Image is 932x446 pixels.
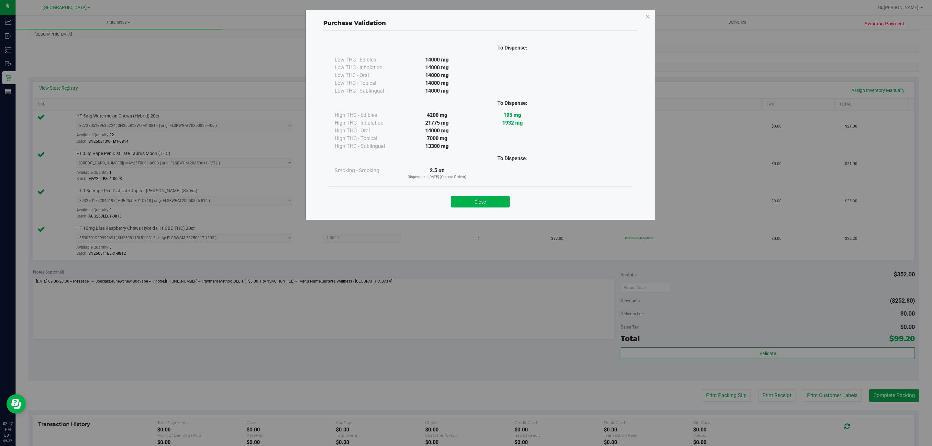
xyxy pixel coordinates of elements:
[399,111,475,119] div: 4200 mg
[335,111,399,119] div: High THC - Edibles
[399,142,475,150] div: 13300 mg
[399,174,475,180] p: Dispensable [DATE] (Current Orders)
[335,79,399,87] div: Low THC - Topical
[399,127,475,135] div: 14000 mg
[335,87,399,95] div: Low THC - Sublingual
[335,135,399,142] div: High THC - Topical
[399,56,475,64] div: 14000 mg
[399,119,475,127] div: 21775 mg
[502,120,523,126] strong: 1932 mg
[399,72,475,79] div: 14000 mg
[475,155,550,162] div: To Dispense:
[475,44,550,52] div: To Dispense:
[399,87,475,95] div: 14000 mg
[6,394,26,414] iframe: Resource center
[399,167,475,180] div: 2.5 oz
[323,19,386,27] span: Purchase Validation
[335,119,399,127] div: High THC - Inhalation
[335,142,399,150] div: High THC - Sublingual
[475,99,550,107] div: To Dispense:
[504,112,521,118] strong: 195 mg
[399,135,475,142] div: 7000 mg
[335,56,399,64] div: Low THC - Edibles
[335,127,399,135] div: High THC - Oral
[451,196,510,207] button: Close
[399,79,475,87] div: 14000 mg
[335,72,399,79] div: Low THC - Oral
[335,167,399,174] div: Smoking - Smoking
[335,64,399,72] div: Low THC - Inhalation
[399,64,475,72] div: 14000 mg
